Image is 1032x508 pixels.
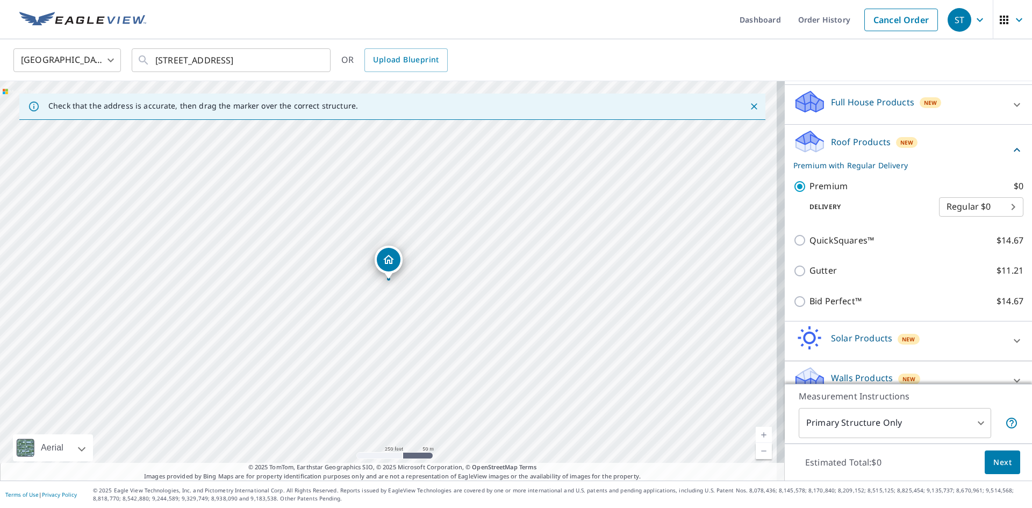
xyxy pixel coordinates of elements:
input: Search by address or latitude-longitude [155,45,309,75]
a: Privacy Policy [42,491,77,498]
div: Regular $0 [939,192,1023,222]
a: OpenStreetMap [472,463,517,471]
span: © 2025 TomTom, Earthstar Geographics SIO, © 2025 Microsoft Corporation, © [248,463,537,472]
a: Terms [519,463,537,471]
div: ST [948,8,971,32]
div: Walls ProductsNew [793,366,1023,396]
span: Your report will include only the primary structure on the property. For example, a detached gara... [1005,417,1018,430]
p: QuickSquares™ [809,234,874,247]
span: New [902,375,916,383]
a: Cancel Order [864,9,938,31]
span: Next [993,456,1012,469]
button: Next [985,450,1020,475]
img: EV Logo [19,12,146,28]
p: $14.67 [997,295,1023,308]
span: Upload Blueprint [373,53,439,67]
div: Roof ProductsNewPremium with Regular Delivery [793,129,1023,171]
div: OR [341,48,448,72]
p: $14.67 [997,234,1023,247]
div: Solar ProductsNew [793,326,1023,356]
div: Full House ProductsNew [793,89,1023,120]
a: Terms of Use [5,491,39,498]
div: [GEOGRAPHIC_DATA] [13,45,121,75]
span: New [900,138,914,147]
p: Full House Products [831,96,914,109]
p: Solar Products [831,332,892,345]
span: New [902,335,915,344]
p: Walls Products [831,371,893,384]
p: Estimated Total: $0 [797,450,890,474]
p: $11.21 [997,264,1023,277]
span: New [924,98,937,107]
div: Dropped pin, building 1, Residential property, 600 Jordan Ave Montoursville, PA 17754 [375,246,403,279]
p: © 2025 Eagle View Technologies, Inc. and Pictometry International Corp. All Rights Reserved. Repo... [93,486,1027,503]
p: Bid Perfect™ [809,295,862,308]
div: Aerial [38,434,67,461]
p: Measurement Instructions [799,390,1018,403]
p: | [5,491,77,498]
a: Upload Blueprint [364,48,447,72]
div: Primary Structure Only [799,408,991,438]
p: Delivery [793,202,939,212]
button: Close [747,99,761,113]
p: $0 [1014,180,1023,193]
a: Current Level 17, Zoom In [756,427,772,443]
p: Check that the address is accurate, then drag the marker over the correct structure. [48,101,358,111]
p: Premium [809,180,848,193]
p: Roof Products [831,135,891,148]
p: Gutter [809,264,837,277]
p: Premium with Regular Delivery [793,160,1010,171]
a: Current Level 17, Zoom Out [756,443,772,459]
div: Aerial [13,434,93,461]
